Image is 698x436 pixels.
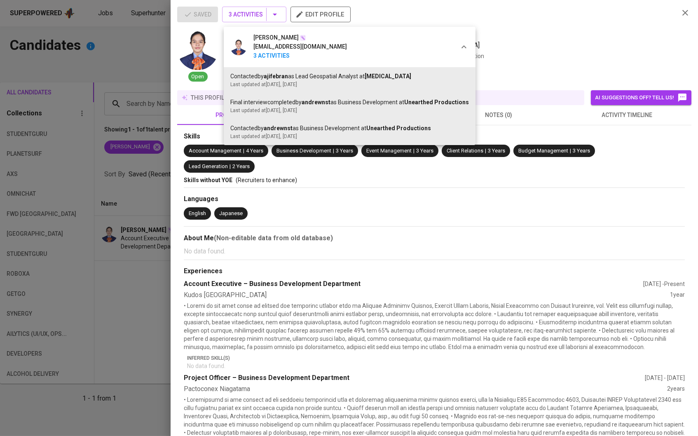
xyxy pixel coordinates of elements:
div: [PERSON_NAME][EMAIL_ADDRESS][DOMAIN_NAME]3 Activities [224,27,475,67]
b: andrewnst [302,99,330,105]
div: Final interview by as Business Development at [230,98,469,107]
b: andrewnst [264,125,293,131]
span: [MEDICAL_DATA] [365,73,411,80]
div: Last updated at [DATE] , [DATE] [230,107,469,114]
span: Unearthed Productions [404,99,469,105]
div: Contacted by as Lead Geospatial Analyst at [230,72,469,81]
b: 3 Activities [253,52,347,61]
div: Contacted by as Business Development at [230,124,469,133]
b: ajifebran [264,73,288,80]
img: magic_wand.svg [300,35,306,41]
span: Unearthed Productions [366,125,431,131]
div: Last updated at [DATE] , [DATE] [230,81,469,88]
div: Last updated at [DATE] , [DATE] [230,133,469,140]
span: Completed [267,99,295,105]
div: [EMAIL_ADDRESS][DOMAIN_NAME] [253,42,347,52]
img: 46ce4ae3c5c6b3f13b54a04fc3cb8282.jpeg [230,39,247,55]
span: [PERSON_NAME] [253,33,299,42]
